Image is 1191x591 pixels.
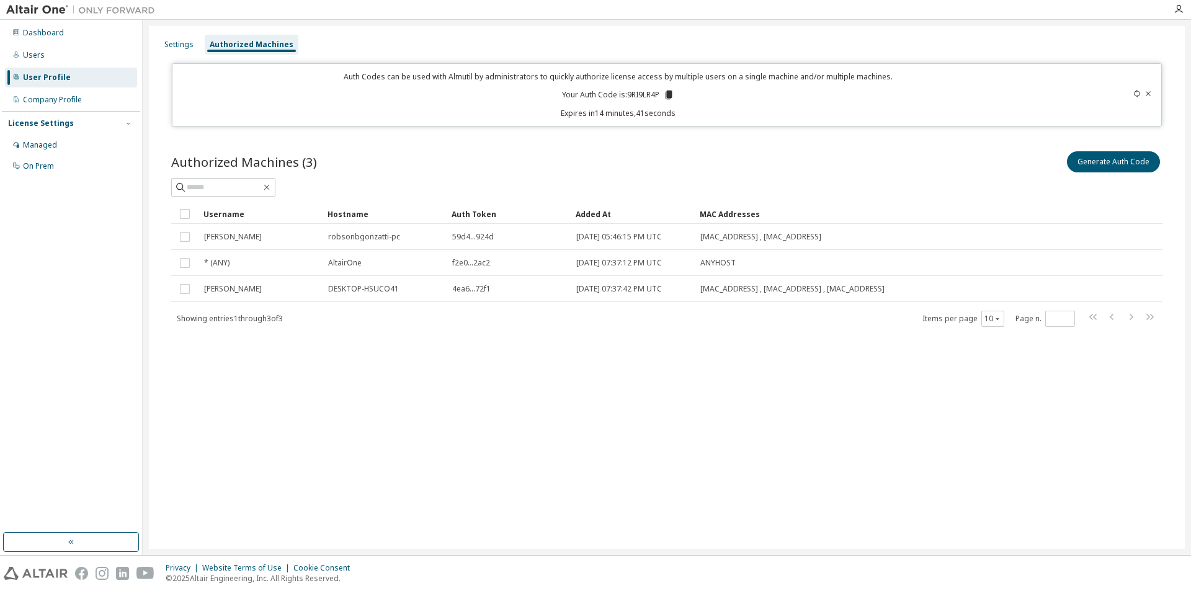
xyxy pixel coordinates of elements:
[210,40,293,50] div: Authorized Machines
[23,28,64,38] div: Dashboard
[576,232,662,242] span: [DATE] 05:46:15 PM UTC
[23,73,71,82] div: User Profile
[700,232,821,242] span: [MAC_ADDRESS] , [MAC_ADDRESS]
[452,258,490,268] span: f2e0...2ac2
[180,108,1057,118] p: Expires in 14 minutes, 41 seconds
[1067,151,1160,172] button: Generate Auth Code
[700,204,1032,224] div: MAC Addresses
[576,204,690,224] div: Added At
[204,284,262,294] span: [PERSON_NAME]
[328,204,442,224] div: Hostname
[4,567,68,580] img: altair_logo.svg
[166,573,357,584] p: © 2025 Altair Engineering, Inc. All Rights Reserved.
[328,232,400,242] span: robsonbgonzatti-pc
[75,567,88,580] img: facebook.svg
[562,89,674,100] p: Your Auth Code is: 9RI9LR4P
[166,563,202,573] div: Privacy
[700,284,885,294] span: [MAC_ADDRESS] , [MAC_ADDRESS] , [MAC_ADDRESS]
[202,563,293,573] div: Website Terms of Use
[23,161,54,171] div: On Prem
[8,118,74,128] div: License Settings
[576,284,662,294] span: [DATE] 07:37:42 PM UTC
[23,50,45,60] div: Users
[328,284,399,294] span: DESKTOP-HSUCO41
[452,204,566,224] div: Auth Token
[116,567,129,580] img: linkedin.svg
[136,567,154,580] img: youtube.svg
[203,204,318,224] div: Username
[204,232,262,242] span: [PERSON_NAME]
[164,40,194,50] div: Settings
[328,258,362,268] span: AltairOne
[1015,311,1075,327] span: Page n.
[293,563,357,573] div: Cookie Consent
[96,567,109,580] img: instagram.svg
[23,95,82,105] div: Company Profile
[171,153,317,171] span: Authorized Machines (3)
[204,258,230,268] span: * (ANY)
[177,313,283,324] span: Showing entries 1 through 3 of 3
[23,140,57,150] div: Managed
[6,4,161,16] img: Altair One
[922,311,1004,327] span: Items per page
[984,314,1001,324] button: 10
[700,258,736,268] span: ANYHOST
[452,284,491,294] span: 4ea6...72f1
[180,71,1057,82] p: Auth Codes can be used with Almutil by administrators to quickly authorize license access by mult...
[452,232,494,242] span: 59d4...924d
[576,258,662,268] span: [DATE] 07:37:12 PM UTC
